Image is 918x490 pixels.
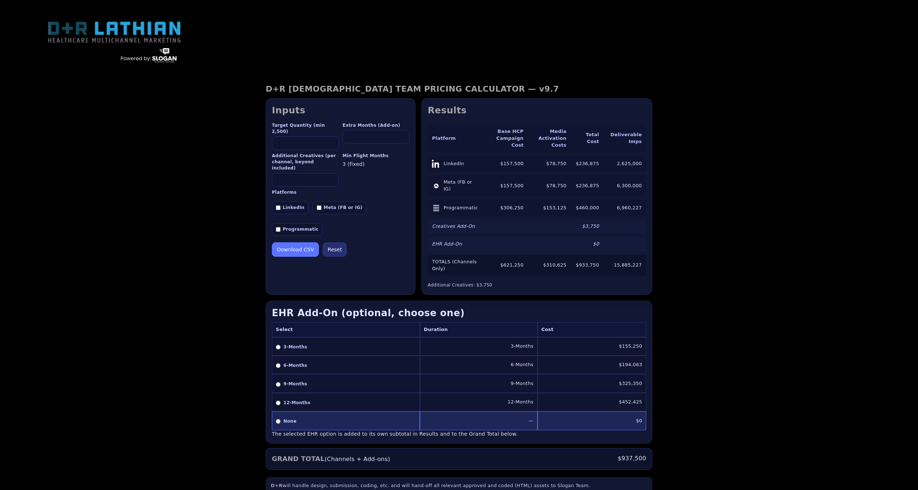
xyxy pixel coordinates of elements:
[342,160,409,168] div: 3 (fixed)
[443,179,480,193] span: Meta (FB or IG)
[342,122,409,129] label: Extra Months (Add-on)
[276,400,416,406] label: 12-Months
[603,255,646,276] td: 15,885,227
[571,237,603,251] td: $0
[276,418,416,424] label: None
[272,455,325,462] strong: GRAND TOTAL
[276,381,416,387] label: 9-Months
[276,227,281,232] input: Programmatic
[528,200,570,216] td: $153,125
[538,393,646,411] td: $452,425
[276,344,416,350] label: 3-Months
[272,201,308,214] label: LinkedIn
[528,156,570,172] td: $78,750
[603,125,646,152] th: Deliverable Imps
[538,337,646,356] td: $155,250
[317,205,321,210] input: Meta (FB or IG)
[272,242,319,257] button: Download CSV
[571,156,603,172] td: $236,875
[272,104,409,117] h2: Inputs
[603,200,646,216] td: 6,960,227
[571,255,603,276] td: $933,750
[428,219,484,234] td: Creatives Add-On
[276,401,281,405] input: 12-Months
[428,237,484,251] td: EHR Add-On
[276,363,416,369] label: 6-Months
[528,255,570,276] td: $310,625
[485,156,528,172] td: $157,500
[428,125,484,152] th: Platform
[271,482,647,489] p: will handle design, submission, coding, etc. and will hand-off all relevant approved and coded (H...
[276,419,281,424] input: None
[420,393,538,411] td: 12-Months
[313,201,366,214] label: Meta (FB or IG)
[443,205,478,212] span: Programmatic
[276,205,281,210] input: LinkedIn
[485,255,528,276] td: $621,250
[528,175,570,196] td: $78,750
[276,363,281,368] input: 6-Months
[485,175,528,196] td: $157,500
[571,219,603,234] td: $3,750
[266,84,652,94] h1: D+R [DEMOGRAPHIC_DATA] TEAM PRICING CALCULATOR — v9.7
[276,345,281,349] input: 3-Months
[538,356,646,374] td: $194,063
[571,200,603,216] td: $460,000
[603,156,646,172] td: 2,625,000
[272,307,646,319] h3: EHR Add-On (optional, choose one)
[420,356,538,374] td: 6-Months
[272,454,390,464] span: (Channels + Add-ons)
[538,411,646,430] td: $0
[528,125,570,152] th: Media Activation Costs
[603,175,646,196] td: 6,300,000
[538,322,646,337] th: Cost
[272,153,339,172] label: Additional Creatives (per channel, beyond included)
[538,374,646,393] td: $325,350
[571,125,603,152] th: Total Cost
[618,454,646,464] span: $937,500
[272,322,420,337] th: Select
[571,175,603,196] td: $236,875
[272,223,323,236] label: Programmatic
[420,411,538,430] td: —
[272,430,646,437] div: The selected EHR option is added to its own subtotal in Results and to the Grand Total below.
[323,242,347,257] button: Reset
[420,337,538,356] td: 3-Months
[485,200,528,216] td: $306,250
[428,255,484,276] td: TOTALS (Channels Only)
[271,483,283,488] strong: D+R
[342,153,409,159] label: Min Flight Months
[443,160,464,167] span: LinkedIn
[428,104,646,117] h2: Results
[276,382,281,387] input: 9-Months
[272,122,339,135] label: Target Quantity (min 2,500)
[428,282,646,288] div: Additional Creatives: $3,750
[420,322,538,337] th: Duration
[272,189,409,196] label: Platforms
[420,374,538,393] td: 9-Months
[485,125,528,152] th: Base HCP Campaign Cost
